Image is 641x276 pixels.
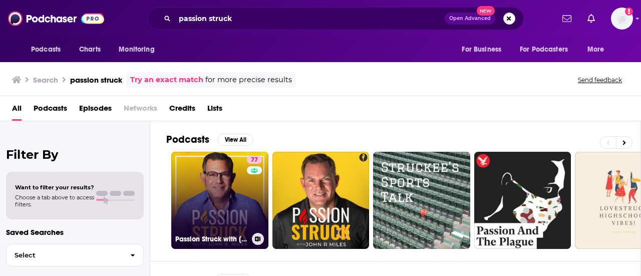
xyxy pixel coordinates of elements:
[583,10,599,27] a: Show notifications dropdown
[79,100,112,121] a: Episodes
[175,235,248,243] h3: Passion Struck with [PERSON_NAME]
[455,40,514,59] button: open menu
[12,100,22,121] a: All
[70,75,122,85] h3: passion struck
[166,133,209,146] h2: Podcasts
[124,100,157,121] span: Networks
[611,8,633,30] img: User Profile
[477,6,495,16] span: New
[251,155,258,165] span: 77
[6,244,144,266] button: Select
[217,134,253,146] button: View All
[34,100,67,121] a: Podcasts
[625,8,633,16] svg: Add a profile image
[15,184,94,191] span: Want to filter your results?
[171,152,268,249] a: 77Passion Struck with [PERSON_NAME]
[207,100,222,121] a: Lists
[205,74,292,86] span: for more precise results
[79,43,101,57] span: Charts
[169,100,195,121] a: Credits
[449,16,491,21] span: Open Advanced
[175,11,445,27] input: Search podcasts, credits, & more...
[445,13,495,25] button: Open AdvancedNew
[33,75,58,85] h3: Search
[24,40,74,59] button: open menu
[580,40,617,59] button: open menu
[611,8,633,30] button: Show profile menu
[130,74,203,86] a: Try an exact match
[166,133,253,146] a: PodcastsView All
[587,43,604,57] span: More
[147,7,524,30] div: Search podcasts, credits, & more...
[6,147,144,162] h2: Filter By
[73,40,107,59] a: Charts
[8,9,104,28] img: Podchaser - Follow, Share and Rate Podcasts
[15,194,94,208] span: Choose a tab above to access filters.
[247,156,262,164] a: 77
[119,43,154,57] span: Monitoring
[575,76,625,84] button: Send feedback
[7,252,122,258] span: Select
[112,40,167,59] button: open menu
[520,43,568,57] span: For Podcasters
[6,227,144,237] p: Saved Searches
[31,43,61,57] span: Podcasts
[462,43,501,57] span: For Business
[513,40,582,59] button: open menu
[611,8,633,30] span: Logged in as LBraverman
[558,10,575,27] a: Show notifications dropdown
